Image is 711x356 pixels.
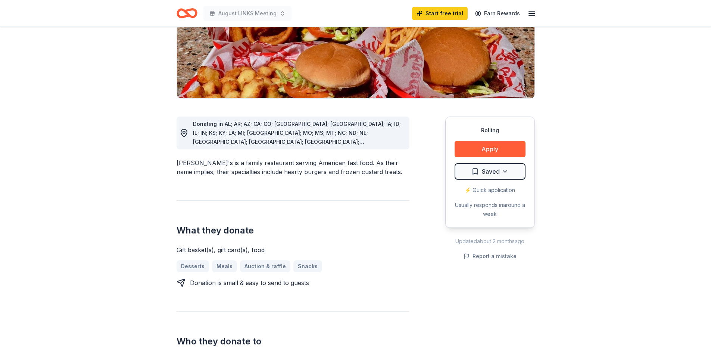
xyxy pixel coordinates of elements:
div: Usually responds in around a week [455,201,526,219]
div: [PERSON_NAME]'s is a family restaurant serving American fast food. As their name implies, their s... [177,158,409,176]
a: Meals [212,260,237,272]
div: Updated about 2 months ago [445,237,535,246]
div: Donation is small & easy to send to guests [190,278,309,287]
button: August LINKS Meeting [203,6,291,21]
h2: What they donate [177,225,409,236]
button: Report a mistake [464,252,517,261]
button: Apply [455,141,526,157]
a: Auction & raffle [240,260,290,272]
button: Saved [455,163,526,180]
a: Earn Rewards [471,7,524,20]
div: Rolling [455,126,526,135]
div: ⚡️ Quick application [455,186,526,195]
a: Home [177,4,197,22]
span: Donating in AL; AR; AZ; CA; CO; [GEOGRAPHIC_DATA]; [GEOGRAPHIC_DATA]; IA; ID; IL; IN; KS; KY; LA;... [193,121,401,163]
h2: Who they donate to [177,335,409,347]
span: August LINKS Meeting [218,9,277,18]
span: Saved [482,167,500,176]
a: Start free trial [412,7,468,20]
div: Gift basket(s), gift card(s), food [177,245,409,254]
a: Desserts [177,260,209,272]
a: Snacks [293,260,322,272]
